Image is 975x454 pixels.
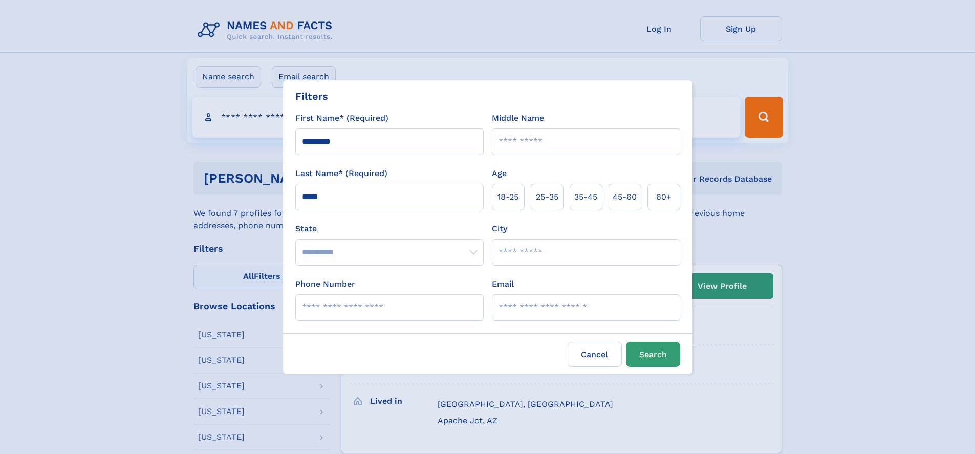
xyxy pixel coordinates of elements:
label: Cancel [568,342,622,367]
span: 60+ [656,191,671,203]
label: State [295,223,484,235]
label: Middle Name [492,112,544,124]
label: First Name* (Required) [295,112,388,124]
span: 45‑60 [613,191,637,203]
label: Phone Number [295,278,355,290]
span: 35‑45 [574,191,597,203]
label: Age [492,167,507,180]
div: Filters [295,89,328,104]
label: Last Name* (Required) [295,167,387,180]
label: Email [492,278,514,290]
button: Search [626,342,680,367]
span: 25‑35 [536,191,558,203]
label: City [492,223,507,235]
span: 18‑25 [497,191,518,203]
